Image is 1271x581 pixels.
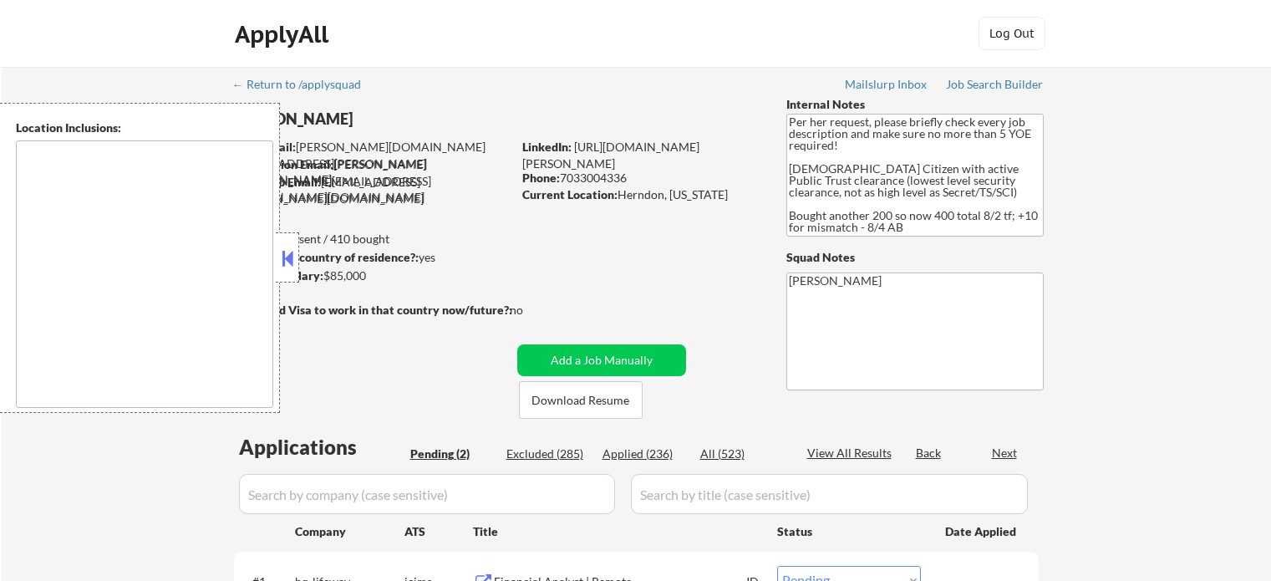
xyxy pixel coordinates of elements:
[233,268,511,284] div: $85,000
[979,17,1045,50] button: Log Out
[522,140,699,171] a: [URL][DOMAIN_NAME][PERSON_NAME]
[517,344,686,376] button: Add a Job Manually
[945,523,1019,540] div: Date Applied
[233,231,511,247] div: 236 sent / 410 bought
[234,109,577,130] div: [PERSON_NAME]
[522,171,560,185] strong: Phone:
[522,186,759,203] div: Herndon, [US_STATE]
[631,474,1028,514] input: Search by title (case sensitive)
[232,78,377,94] a: ← Return to /applysquad
[519,381,643,419] button: Download Resume
[845,78,928,94] a: Mailslurp Inbox
[777,516,921,546] div: Status
[235,156,511,206] div: [PERSON_NAME][DOMAIN_NAME][EMAIL_ADDRESS][PERSON_NAME][DOMAIN_NAME]
[233,250,419,264] strong: Can work in country of residence?:
[602,446,686,462] div: Applied (236)
[700,446,784,462] div: All (523)
[946,78,1044,94] a: Job Search Builder
[232,79,377,90] div: ← Return to /applysquad
[234,174,511,206] div: [EMAIL_ADDRESS][PERSON_NAME][DOMAIN_NAME]
[522,170,759,186] div: 7033004336
[233,249,506,266] div: yes
[946,79,1044,90] div: Job Search Builder
[16,120,273,136] div: Location Inclusions:
[234,303,512,317] strong: Will need Visa to work in that country now/future?:
[235,139,511,188] div: [PERSON_NAME][DOMAIN_NAME][EMAIL_ADDRESS][PERSON_NAME][DOMAIN_NAME]
[410,446,494,462] div: Pending (2)
[522,140,572,154] strong: LinkedIn:
[239,474,615,514] input: Search by company (case sensitive)
[786,96,1044,113] div: Internal Notes
[845,79,928,90] div: Mailslurp Inbox
[404,523,473,540] div: ATS
[235,20,333,48] div: ApplyAll
[916,445,943,461] div: Back
[473,523,761,540] div: Title
[295,523,404,540] div: Company
[506,446,590,462] div: Excluded (285)
[510,302,557,319] div: no
[239,437,404,457] div: Applications
[992,445,1019,461] div: Next
[807,445,897,461] div: View All Results
[522,187,618,201] strong: Current Location:
[786,249,1044,266] div: Squad Notes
